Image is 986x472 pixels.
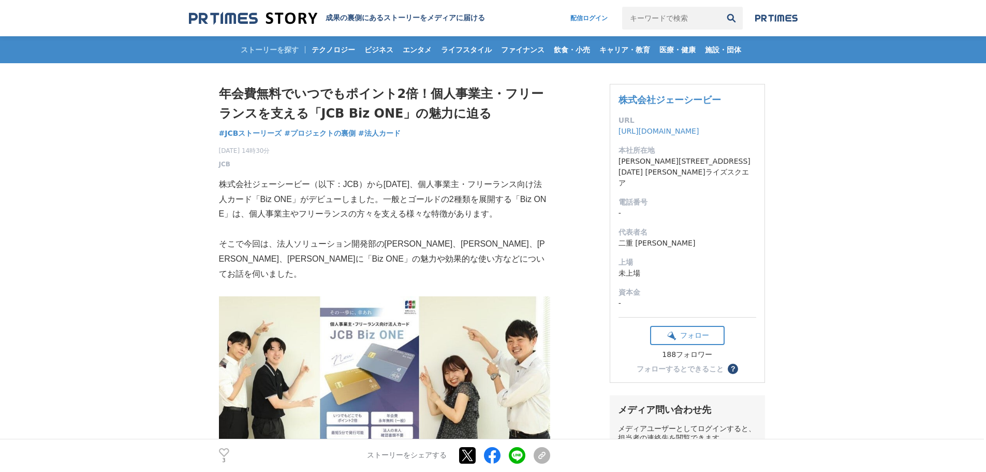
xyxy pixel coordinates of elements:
span: ファイナンス [497,45,549,54]
a: テクノロジー [307,36,359,63]
dt: URL [619,115,756,126]
span: ライフスタイル [437,45,496,54]
dt: 上場 [619,257,756,268]
a: ライフスタイル [437,36,496,63]
dd: 二重 [PERSON_NAME] [619,238,756,249]
img: thumbnail_019ec880-7a2e-11ef-81b2-a7e9c4f17be3.jpg [219,296,550,446]
div: 188フォロワー [650,350,725,360]
a: [URL][DOMAIN_NAME] [619,127,699,135]
dd: [PERSON_NAME][STREET_ADDRESS][DATE] [PERSON_NAME]ライズスクエア [619,156,756,189]
dt: 電話番号 [619,197,756,208]
dt: 本社所在地 [619,145,756,156]
a: #JCBストーリーズ [219,128,282,139]
p: 3 [219,458,229,463]
div: フォローするとできること [637,365,724,373]
dt: 代表者名 [619,227,756,238]
a: #プロジェクトの裏側 [284,128,356,139]
p: そこで今回は、法人ソリューション開発部の[PERSON_NAME]、[PERSON_NAME]、[PERSON_NAME]、[PERSON_NAME]に「Biz ONE」の魅力や効果的な使い方な... [219,237,550,281]
a: 配信ログイン [560,7,618,30]
a: 飲食・小売 [550,36,594,63]
a: 医療・健康 [655,36,700,63]
input: キーワードで検索 [622,7,720,30]
a: JCB [219,160,230,169]
a: ビジネス [360,36,398,63]
p: 株式会社ジェーシービー（以下：JCB）から[DATE]、個人事業主・フリーランス向け法人カード「Biz ONE」がデビューしました。一般とゴールドの2種類を展開する「Biz ONE」は、個人事業... [219,177,550,222]
span: ？ [729,365,737,373]
div: メディアユーザーとしてログインすると、担当者の連絡先を閲覧できます。 [618,424,757,443]
span: ビジネス [360,45,398,54]
span: #法人カード [358,128,401,138]
span: 施設・団体 [701,45,745,54]
span: テクノロジー [307,45,359,54]
button: ？ [728,364,738,374]
span: #JCBストーリーズ [219,128,282,138]
dd: 未上場 [619,268,756,279]
span: [DATE] 14時30分 [219,146,270,155]
span: エンタメ [399,45,436,54]
span: #プロジェクトの裏側 [284,128,356,138]
a: 成果の裏側にあるストーリーをメディアに届ける 成果の裏側にあるストーリーをメディアに届ける [189,11,485,25]
img: 成果の裏側にあるストーリーをメディアに届ける [189,11,317,25]
a: #法人カード [358,128,401,139]
span: 飲食・小売 [550,45,594,54]
button: フォロー [650,326,725,345]
a: 施設・団体 [701,36,745,63]
h1: 年会費無料でいつでもポイント2倍！個人事業主・フリーランスを支える「JCB Biz ONE」の魅力に迫る [219,84,550,124]
img: prtimes [755,14,798,22]
dd: - [619,208,756,219]
dd: - [619,298,756,309]
span: 医療・健康 [655,45,700,54]
a: ファイナンス [497,36,549,63]
dt: 資本金 [619,287,756,298]
p: ストーリーをシェアする [367,451,447,461]
button: 検索 [720,7,743,30]
div: メディア問い合わせ先 [618,404,757,416]
a: 株式会社ジェーシービー [619,94,721,105]
a: キャリア・教育 [595,36,654,63]
h2: 成果の裏側にあるストーリーをメディアに届ける [326,13,485,23]
a: エンタメ [399,36,436,63]
span: キャリア・教育 [595,45,654,54]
